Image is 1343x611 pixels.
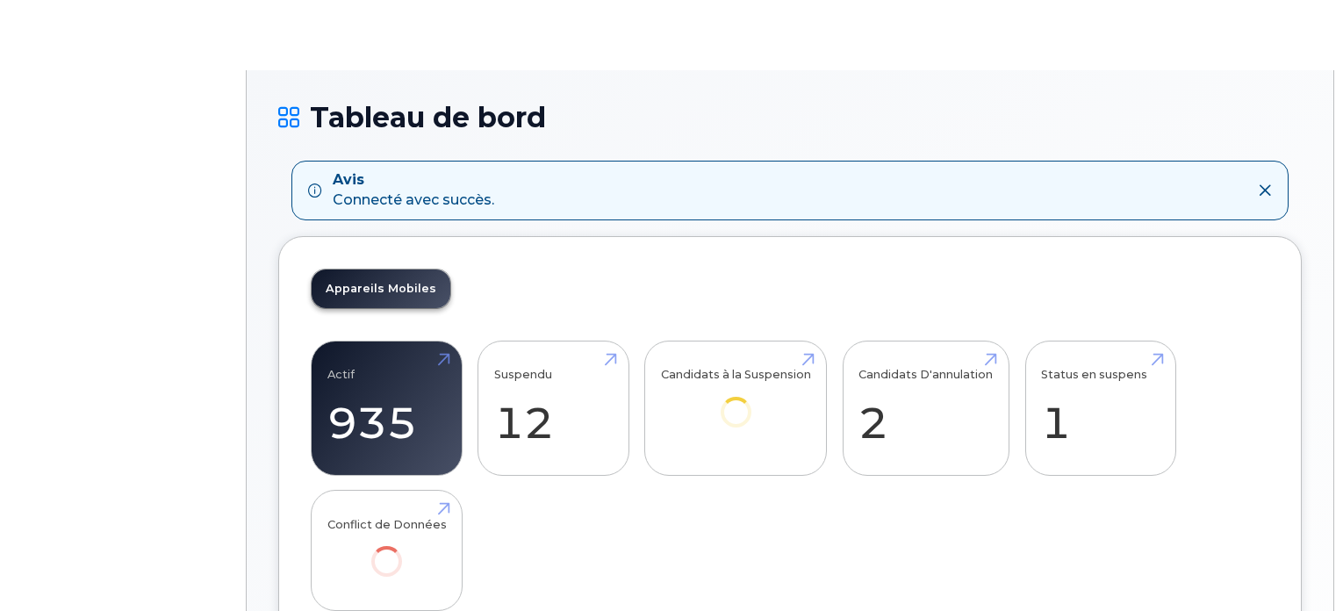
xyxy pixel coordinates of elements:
div: Connecté avec succès. [333,170,494,211]
a: Conflict de Données [327,500,447,601]
a: Suspendu 12 [494,350,613,466]
a: Candidats D'annulation 2 [858,350,993,466]
h1: Tableau de bord [278,102,1302,133]
a: Actif 935 [327,350,446,466]
a: Candidats à la Suspension [661,350,811,451]
a: Appareils Mobiles [312,270,450,308]
a: Status en suspens 1 [1041,350,1160,466]
strong: Avis [333,170,494,190]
